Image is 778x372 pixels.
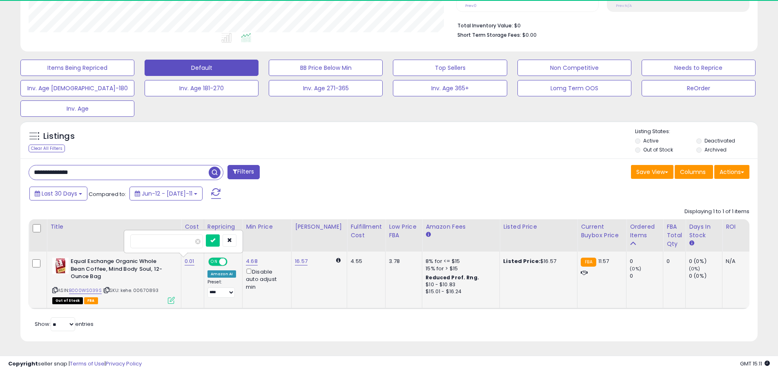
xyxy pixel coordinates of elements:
[503,257,540,265] b: Listed Price:
[52,297,83,304] span: All listings that are currently out of stock and unavailable for purchase on Amazon
[642,80,756,96] button: ReOrder
[350,258,379,265] div: 4.55
[426,281,493,288] div: $10 - $10.83
[71,258,170,283] b: Equal Exchange Organic Whole Bean Coffee, Mind Body Soul, 12-Ounce Bag
[630,223,660,240] div: Ordered Items
[226,258,239,265] span: OFF
[185,223,201,231] div: Cost
[20,60,134,76] button: Items Being Repriced
[8,360,38,368] strong: Copyright
[29,187,87,200] button: Last 30 Days
[35,320,94,328] span: Show: entries
[350,223,382,240] div: Fulfillment Cost
[643,137,658,144] label: Active
[643,146,673,153] label: Out of Stock
[207,279,236,298] div: Preset:
[389,223,419,240] div: Low Price FBA
[269,60,383,76] button: BB Price Below Min
[207,270,236,278] div: Amazon AI
[50,223,178,231] div: Title
[426,265,493,272] div: 15% for > $15
[209,258,219,265] span: ON
[103,287,159,294] span: | SKU: kehe. 00670893
[667,223,682,248] div: FBA Total Qty
[726,223,756,231] div: ROI
[295,223,343,231] div: [PERSON_NAME]
[142,189,192,198] span: Jun-12 - [DATE]-11
[517,60,631,76] button: Non Competitive
[598,257,609,265] span: 11.57
[52,258,69,274] img: 51clz5jwyGL._SL40_.jpg
[581,223,623,240] div: Current Buybox Price
[630,265,641,272] small: (0%)
[680,168,706,176] span: Columns
[689,258,722,265] div: 0 (0%)
[667,258,679,265] div: 0
[689,272,722,280] div: 0 (0%)
[393,80,507,96] button: Inv. Age 365+
[426,274,479,281] b: Reduced Prof. Rng.
[740,360,770,368] span: 2025-08-11 15:11 GMT
[207,223,239,231] div: Repricing
[389,258,416,265] div: 3.78
[522,31,537,39] span: $0.00
[426,231,430,238] small: Amazon Fees.
[246,267,285,291] div: Disable auto adjust min
[630,272,663,280] div: 0
[630,258,663,265] div: 0
[465,3,477,8] small: Prev: 0
[70,360,105,368] a: Terms of Use
[69,287,102,294] a: B000WS039S
[89,190,126,198] span: Compared to:
[726,258,753,265] div: N/A
[20,100,134,117] button: Inv. Age
[393,60,507,76] button: Top Sellers
[517,80,631,96] button: Lomg Term OOS
[503,223,574,231] div: Listed Price
[714,165,749,179] button: Actions
[52,258,175,303] div: ASIN:
[295,257,308,265] a: 16.57
[689,240,694,247] small: Days In Stock.
[616,3,632,8] small: Prev: N/A
[227,165,259,179] button: Filters
[20,80,134,96] button: Inv. Age [DEMOGRAPHIC_DATA]-180
[8,360,142,368] div: seller snap | |
[145,80,259,96] button: Inv. Age 181-270
[269,80,383,96] button: Inv. Age 271-365
[457,22,513,29] b: Total Inventory Value:
[689,265,700,272] small: (0%)
[246,223,288,231] div: Min Price
[457,20,743,30] li: $0
[42,189,77,198] span: Last 30 Days
[426,223,496,231] div: Amazon Fees
[426,288,493,295] div: $15.01 - $16.24
[642,60,756,76] button: Needs to Reprice
[503,258,571,265] div: $16.57
[689,223,719,240] div: Days In Stock
[185,257,194,265] a: 0.01
[129,187,203,200] button: Jun-12 - [DATE]-11
[145,60,259,76] button: Default
[631,165,673,179] button: Save View
[84,297,98,304] span: FBA
[457,31,521,38] b: Short Term Storage Fees:
[426,258,493,265] div: 8% for <= $15
[43,131,75,142] h5: Listings
[581,258,596,267] small: FBA
[29,145,65,152] div: Clear All Filters
[675,165,713,179] button: Columns
[246,257,258,265] a: 4.68
[704,137,735,144] label: Deactivated
[106,360,142,368] a: Privacy Policy
[684,208,749,216] div: Displaying 1 to 1 of 1 items
[704,146,727,153] label: Archived
[635,128,758,136] p: Listing States:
